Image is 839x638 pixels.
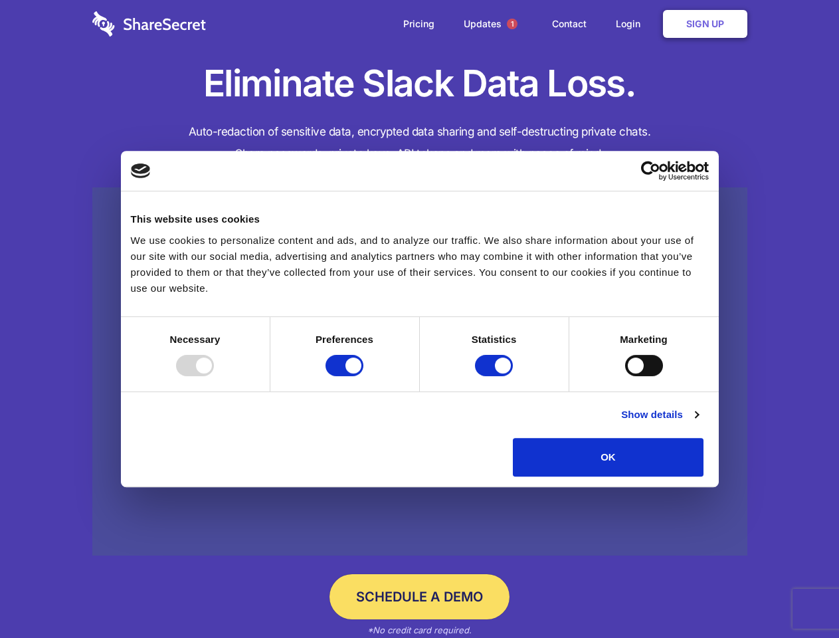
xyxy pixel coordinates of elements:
h4: Auto-redaction of sensitive data, encrypted data sharing and self-destructing private chats. Shar... [92,121,747,165]
strong: Preferences [316,334,373,345]
strong: Necessary [170,334,221,345]
em: *No credit card required. [367,625,472,635]
a: Show details [621,407,698,423]
a: Sign Up [663,10,747,38]
img: logo-wordmark-white-trans-d4663122ce5f474addd5e946df7df03e33cb6a1c49d2221995e7729f52c070b2.svg [92,11,206,37]
button: OK [513,438,703,477]
a: Schedule a Demo [329,574,510,619]
h1: Eliminate Slack Data Loss. [92,60,747,108]
span: 1 [507,19,517,29]
a: Usercentrics Cookiebot - opens in a new window [593,161,709,181]
a: Wistia video thumbnail [92,187,747,556]
strong: Statistics [472,334,517,345]
strong: Marketing [620,334,668,345]
div: We use cookies to personalize content and ads, and to analyze our traffic. We also share informat... [131,233,709,296]
div: This website uses cookies [131,211,709,227]
a: Login [603,3,660,45]
img: logo [131,163,151,178]
a: Pricing [390,3,448,45]
a: Contact [539,3,600,45]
